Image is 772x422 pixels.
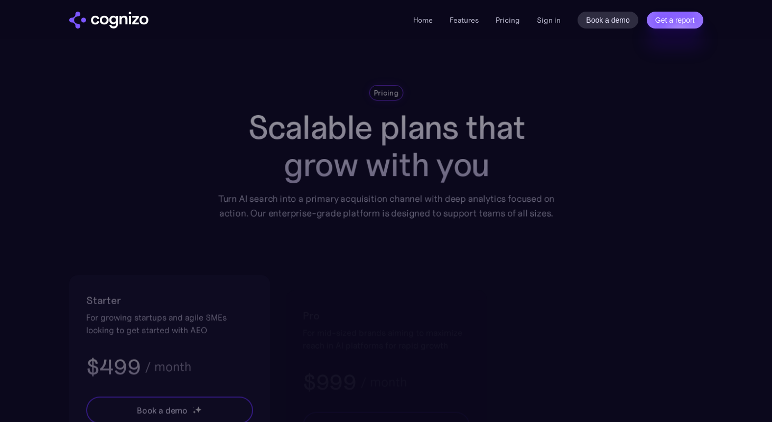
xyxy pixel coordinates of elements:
a: Features [450,15,479,25]
div: / month [360,376,406,389]
img: star [192,410,196,414]
a: Sign in [537,14,561,26]
div: Pricing [374,88,398,98]
a: home [69,12,148,29]
h3: $999 [303,369,356,396]
a: Get a report [647,12,703,29]
img: star [194,406,201,412]
div: Turn AI search into a primary acquisition channel with deep analytics focused on action. Our ente... [210,192,562,221]
h2: Starter [86,292,253,309]
div: For growing startups and agile SMEs looking to get started with AEO [86,311,253,336]
h2: Pro [303,307,470,324]
a: Home [413,15,433,25]
h3: $499 [86,353,141,381]
a: Pricing [496,15,520,25]
h1: Scalable plans that grow with you [210,109,562,183]
img: star [192,407,193,408]
img: cognizo logo [69,12,148,29]
div: Book a demo [136,404,187,417]
div: / month [144,361,191,373]
a: Book a demo [578,12,638,29]
div: For mid-sized brands aiming to maximize reach in AI platforms for rapid growth [303,326,470,352]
